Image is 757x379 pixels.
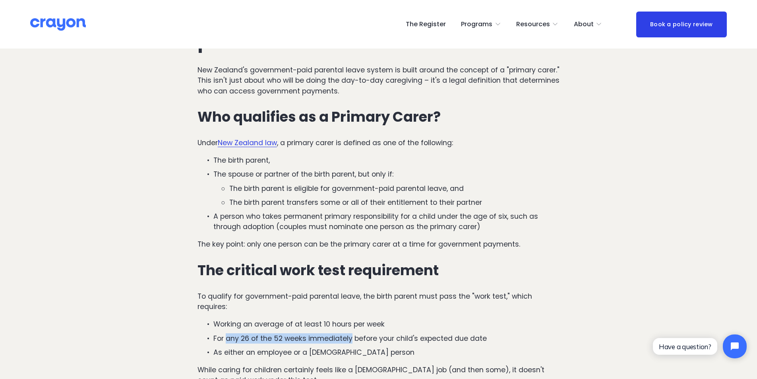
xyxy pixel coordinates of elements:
[646,328,753,365] iframe: Tidio Chat
[197,291,560,312] p: To qualify for government-paid parental leave, the birth parent must pass the "work test," which ...
[636,12,727,37] a: Book a policy review
[229,183,560,194] p: The birth parent is eligible for government-paid parental leave, and
[516,19,550,30] span: Resources
[197,12,560,52] h2: Understanding New Zealand's paid parental leave scheme
[197,65,560,96] p: New Zealand's government-paid parental leave system is built around the concept of a "primary car...
[197,138,560,148] p: Under , a primary carer is defined as one of the following:
[213,155,560,165] p: The birth parent,
[574,18,602,31] a: folder dropdown
[213,211,560,232] p: A person who takes permanent primary responsibility for a child under the age of six, such as thr...
[213,347,560,358] p: As either an employee or a [DEMOGRAPHIC_DATA] person
[197,239,560,249] p: The key point: only one person can be the primary carer at a time for government payments.
[574,19,594,30] span: About
[406,18,446,31] a: The Register
[516,18,559,31] a: folder dropdown
[218,138,277,148] a: New Zealand law
[229,197,560,208] p: The birth parent transfers some or all of their entitlement to their partner
[461,18,501,31] a: folder dropdown
[213,319,560,329] p: Working an average of at least 10 hours per week
[197,262,560,278] h3: The critical work test requirement
[213,333,560,344] p: For any 26 of the 52 weeks immediately before your child's expected due date
[197,109,560,125] h3: Who qualifies as a Primary Carer?
[30,17,86,31] img: Crayon
[461,19,492,30] span: Programs
[213,169,560,179] p: The spouse or partner of the birth parent, but only if:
